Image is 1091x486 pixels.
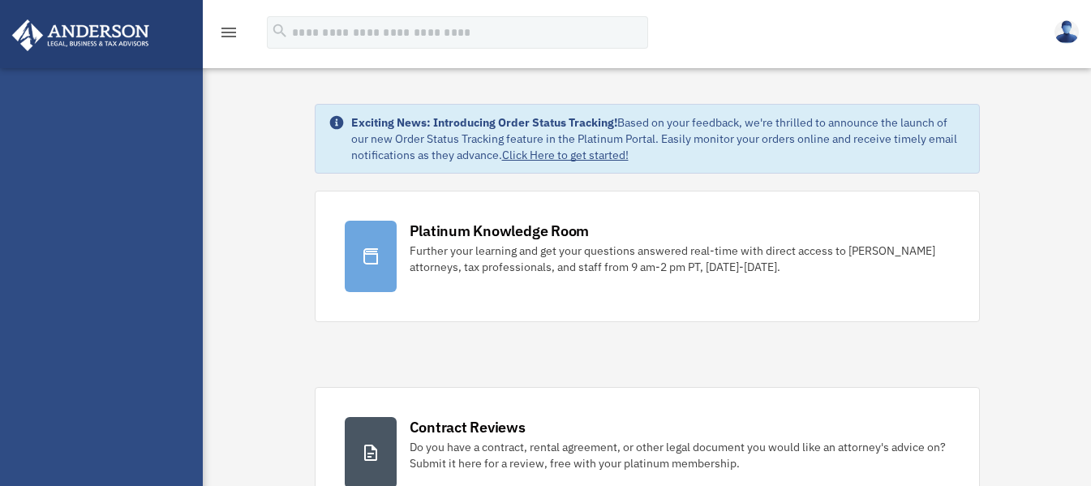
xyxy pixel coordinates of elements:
a: Click Here to get started! [502,148,629,162]
a: Platinum Knowledge Room Further your learning and get your questions answered real-time with dire... [315,191,980,322]
div: Further your learning and get your questions answered real-time with direct access to [PERSON_NAM... [410,243,950,275]
div: Contract Reviews [410,417,526,437]
img: Anderson Advisors Platinum Portal [7,19,154,51]
div: Based on your feedback, we're thrilled to announce the launch of our new Order Status Tracking fe... [351,114,966,163]
a: menu [219,28,238,42]
img: User Pic [1054,20,1079,44]
i: menu [219,23,238,42]
div: Platinum Knowledge Room [410,221,590,241]
i: search [271,22,289,40]
div: Do you have a contract, rental agreement, or other legal document you would like an attorney's ad... [410,439,950,471]
strong: Exciting News: Introducing Order Status Tracking! [351,115,617,130]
